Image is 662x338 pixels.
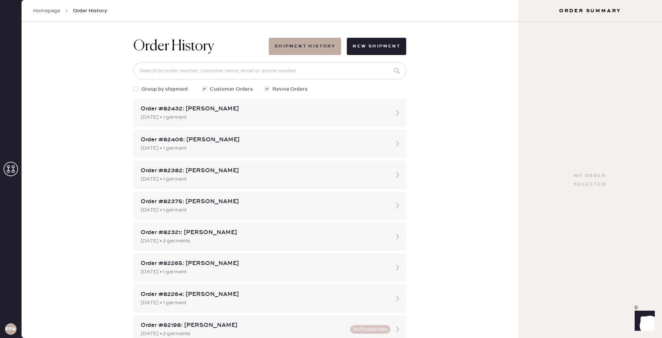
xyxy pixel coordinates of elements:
[23,206,638,214] div: Packing slip
[98,279,590,288] th: Description
[23,48,638,57] div: Packing slip
[141,330,346,338] div: [DATE] • 2 garments
[141,268,386,276] div: [DATE] • 1 garment
[23,242,638,268] div: # 88940 [PERSON_NAME] [PERSON_NAME] [PERSON_NAME] [EMAIL_ADDRESS][DOMAIN_NAME]
[23,57,638,65] div: Order # 82432
[610,131,638,140] td: 1
[610,122,638,131] th: QTY
[628,306,659,337] iframe: Front Chat
[23,234,638,242] div: Customer information
[23,131,66,140] td: 938244
[141,144,386,152] div: [DATE] • 1 garment
[133,38,214,55] h1: Order History
[23,122,66,131] th: ID
[304,300,357,305] img: Logo
[66,122,610,131] th: Description
[141,105,386,113] div: Order #82432: [PERSON_NAME]
[574,172,606,189] div: No order selected
[304,142,357,148] img: Logo
[141,175,386,183] div: [DATE] • 1 garment
[23,214,638,223] div: Order # 82406
[133,62,406,79] input: Search by order number, customer name, email or phone number
[141,85,188,93] span: Group by shipment
[590,279,638,288] th: QTY
[23,288,98,298] td: 936623
[141,259,386,268] div: Order #82265: [PERSON_NAME]
[350,325,390,334] button: In Production
[210,85,253,93] span: Customer Orders
[23,76,638,85] div: Customer information
[33,7,60,14] a: Homepage
[141,197,386,206] div: Order #82375: [PERSON_NAME]
[66,131,610,140] td: Pants - Reformation - [PERSON_NAME] Linen Wide Leg Pant [PERSON_NAME] Stripe - Size: XS
[141,228,386,237] div: Order #82321: [PERSON_NAME]
[590,288,638,298] td: 1
[347,38,406,55] button: New Shipment
[272,85,308,93] span: Revive Orders
[141,321,346,330] div: Order #82198: [PERSON_NAME]
[141,299,386,307] div: [DATE] • 1 garment
[319,9,341,30] img: logo
[23,279,98,288] th: ID
[319,166,341,188] img: logo
[518,7,662,14] h3: Order Summary
[141,113,386,121] div: [DATE] • 1 garment
[73,7,107,14] span: Order History
[98,288,590,298] td: Jeans - Reformation - [PERSON_NAME] - Size: 24
[269,38,341,55] button: Shipment History
[141,136,386,144] div: Order #82406: [PERSON_NAME]
[141,206,386,214] div: [DATE] • 1 garment
[141,290,386,299] div: Order #82264: [PERSON_NAME]
[141,237,386,245] div: [DATE] • 2 garments
[141,166,386,175] div: Order #82382: [PERSON_NAME]
[5,326,17,332] h3: RPAA
[23,85,638,111] div: # 69182 [PERSON_NAME] [PERSON_NAME] [EMAIL_ADDRESS][DOMAIN_NAME]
